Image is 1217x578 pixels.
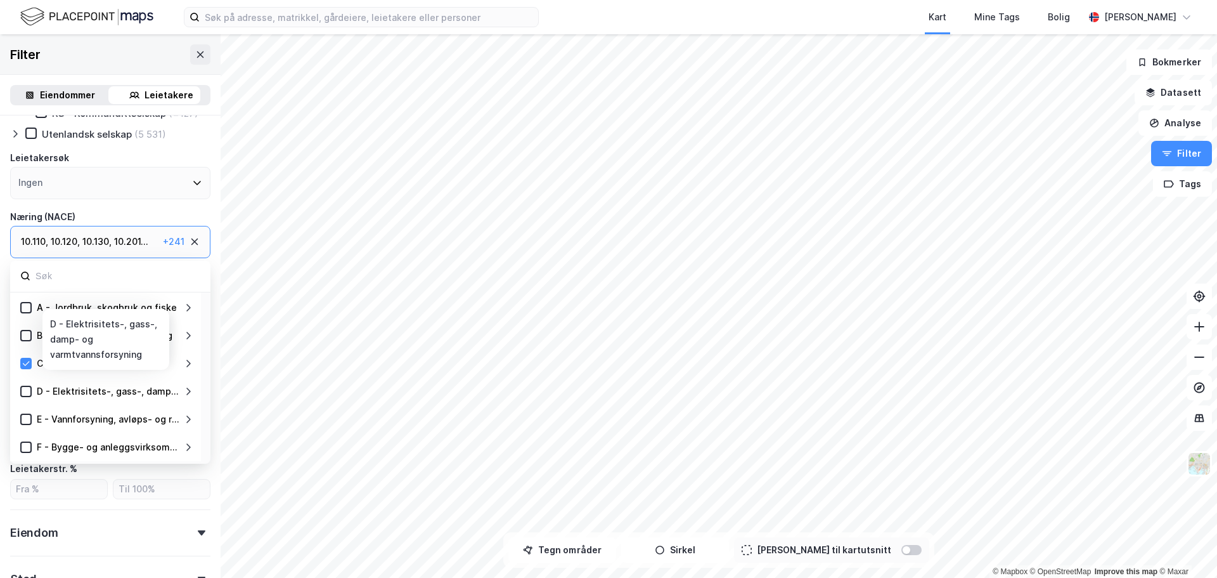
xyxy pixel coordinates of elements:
[1154,517,1217,578] iframe: Chat Widget
[163,234,184,249] div: + 241
[10,44,41,65] div: Filter
[200,8,538,27] input: Søk på adresse, matrikkel, gårdeiere, leietakere eller personer
[10,209,75,225] div: Næring (NACE)
[1154,517,1217,578] div: Kontrollprogram for chat
[1030,567,1091,576] a: OpenStreetMap
[929,10,946,25] div: Kart
[10,461,77,476] div: Leietakerstr. %
[21,234,48,249] div: 10.110 ,
[1104,10,1176,25] div: [PERSON_NAME]
[134,128,166,140] div: (5 531)
[1138,110,1212,136] button: Analyse
[40,88,95,103] div: Eiendommer
[114,234,148,249] div: 10.201 ...
[1126,49,1212,75] button: Bokmerker
[11,480,107,499] input: Fra %
[1048,10,1070,25] div: Bolig
[82,234,112,249] div: 10.130 ,
[757,542,891,558] div: [PERSON_NAME] til kartutsnitt
[993,567,1027,576] a: Mapbox
[1151,141,1212,166] button: Filter
[10,525,58,541] div: Eiendom
[1153,171,1212,197] button: Tags
[18,175,42,190] div: Ingen
[10,150,69,166] div: Leietakersøk
[20,6,153,28] img: logo.f888ab2527a4732fd821a326f86c7f29.svg
[145,88,193,103] div: Leietakere
[508,537,616,563] button: Tegn områder
[621,537,729,563] button: Sirkel
[51,234,80,249] div: 10.120 ,
[42,128,132,140] div: Utenlandsk selskap
[1095,567,1157,576] a: Improve this map
[1187,452,1211,476] img: Z
[974,10,1020,25] div: Mine Tags
[113,480,210,499] input: Til 100%
[1135,80,1212,105] button: Datasett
